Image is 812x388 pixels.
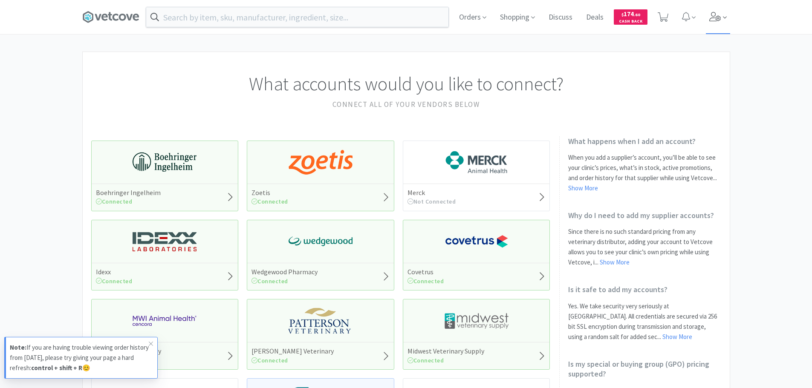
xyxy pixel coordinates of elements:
[96,347,161,356] h5: MWI Veterinary Supply
[407,356,444,364] span: Connected
[31,364,82,372] strong: control + shift + R
[568,285,721,294] h2: Is it safe to add my accounts?
[407,267,444,276] h5: Covetrus
[600,258,630,266] a: Show More
[621,12,624,17] span: $
[289,308,353,333] img: f5e969b455434c6296c6d81ef179fa71_3.png
[251,188,288,197] h5: Zoetis
[10,343,26,351] strong: Note:
[621,10,640,18] span: 174
[634,12,640,17] span: . 60
[445,229,509,254] img: 77fca1acd8b6420a9015268ca798ef17_1.png
[133,149,196,175] img: 730db3968b864e76bcafd0174db25112_22.png
[96,277,133,285] span: Connected
[568,359,721,379] h2: Is my special or buying group (GPO) pricing supported?
[251,198,288,205] span: Connected
[251,267,318,276] h5: Wedgewood Pharmacy
[133,229,196,254] img: 13250b0087d44d67bb1668360c5632f9_13.png
[289,149,353,175] img: a673e5ab4e5e497494167fe422e9a3ab.png
[583,14,607,21] a: Deals
[91,69,721,99] h1: What accounts would you like to connect?
[407,198,456,205] span: Not Connected
[568,210,721,220] h2: Why do I need to add my supplier accounts?
[407,277,444,285] span: Connected
[133,308,196,333] img: f6b2451649754179b5b4e0c70c3f7cb0_2.png
[251,277,288,285] span: Connected
[568,227,721,267] p: Since there is no such standard pricing from any veterinary distributor, adding your account to V...
[445,308,509,333] img: 4dd14cff54a648ac9e977f0c5da9bc2e_5.png
[251,356,288,364] span: Connected
[568,136,721,146] h2: What happens when I add an account?
[568,152,721,193] p: When you add a supplier’s account, you’ll be able to see your clinic’s prices, what’s in stock, a...
[96,267,133,276] h5: Idexx
[146,7,448,27] input: Search by item, sku, manufacturer, ingredient, size...
[568,301,721,342] p: Yes. We take security very seriously at [GEOGRAPHIC_DATA]. All credentials are secured via 256 bi...
[407,347,484,356] h5: Midwest Veterinary Supply
[91,99,721,110] h2: Connect all of your vendors below
[545,14,576,21] a: Discuss
[568,184,598,192] a: Show More
[96,198,133,205] span: Connected
[407,188,456,197] h5: Merck
[10,342,149,373] p: If you are having trouble viewing order history from [DATE], please try giving your page a hard r...
[614,6,647,29] a: $174.60Cash Back
[662,333,692,341] a: Show More
[96,188,161,197] h5: Boehringer Ingelheim
[251,347,334,356] h5: [PERSON_NAME] Veterinary
[289,229,353,254] img: e40baf8987b14801afb1611fffac9ca4_8.png
[619,19,642,25] span: Cash Back
[445,149,509,175] img: 6d7abf38e3b8462597f4a2f88dede81e_176.png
